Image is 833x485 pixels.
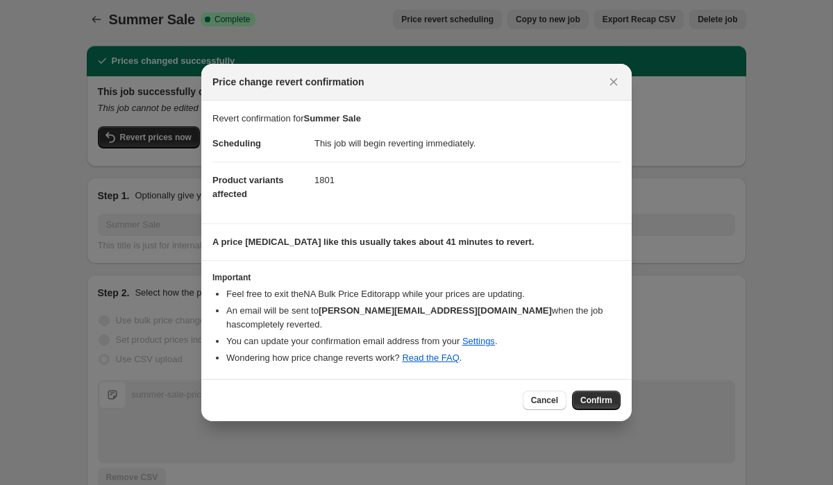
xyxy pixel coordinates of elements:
p: Revert confirmation for [212,112,621,126]
a: Read the FAQ [402,352,459,363]
button: Close [604,72,623,92]
li: Feel free to exit the NA Bulk Price Editor app while your prices are updating. [226,287,621,301]
button: Confirm [572,391,621,410]
b: [PERSON_NAME][EMAIL_ADDRESS][DOMAIN_NAME] [319,305,552,316]
b: Summer Sale [304,113,361,124]
span: Scheduling [212,138,261,148]
h3: Important [212,272,621,283]
li: You can update your confirmation email address from your . [226,334,621,348]
li: Wondering how price change reverts work? . [226,351,621,365]
dd: This job will begin reverting immediately. [314,126,621,162]
button: Cancel [523,391,566,410]
span: Confirm [580,395,612,406]
b: A price [MEDICAL_DATA] like this usually takes about 41 minutes to revert. [212,237,535,247]
dd: 1801 [314,162,621,198]
span: Cancel [531,395,558,406]
li: An email will be sent to when the job has completely reverted . [226,304,621,332]
span: Price change revert confirmation [212,75,364,89]
a: Settings [462,336,495,346]
span: Product variants affected [212,175,284,199]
